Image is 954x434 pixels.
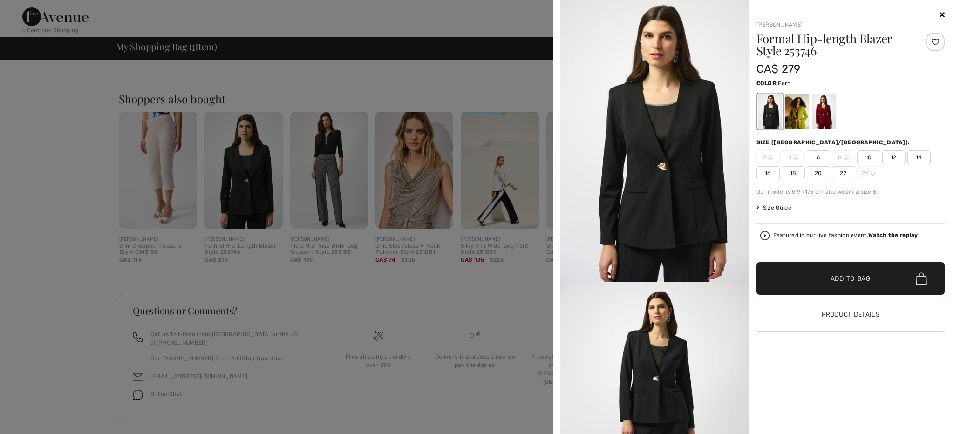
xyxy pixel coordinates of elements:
[784,94,809,129] div: Fern
[756,150,780,164] span: 2
[811,94,836,129] div: Merlot
[907,150,931,164] span: 14
[916,272,927,285] img: Bag.svg
[756,21,803,28] a: [PERSON_NAME]
[807,150,830,164] span: 6
[857,166,880,180] span: 24
[831,274,871,284] span: Add to Bag
[868,232,918,238] strong: Watch the replay
[871,171,875,176] img: ring-m.svg
[760,231,770,240] img: Watch the replay
[857,150,880,164] span: 10
[832,150,855,164] span: 8
[756,203,791,212] span: Size Guide
[22,7,41,15] span: Chat
[844,155,849,160] img: ring-m.svg
[756,62,801,75] span: CA$ 279
[756,166,780,180] span: 16
[756,262,945,295] button: Add to Bag
[807,166,830,180] span: 20
[756,138,912,147] div: Size ([GEOGRAPHIC_DATA]/[GEOGRAPHIC_DATA]):
[757,94,782,129] div: Black
[756,80,778,87] span: Color:
[768,155,773,160] img: ring-m.svg
[782,166,805,180] span: 18
[756,188,945,196] div: Our model is 5'9"/175 cm and wears a size 6.
[882,150,906,164] span: 12
[756,33,913,57] h1: Formal Hip-length Blazer Style 253746
[756,298,945,331] button: Product Details
[793,155,798,160] img: ring-m.svg
[778,80,790,87] span: Fern
[782,150,805,164] span: 4
[773,232,918,238] div: Featured in our live fashion event.
[832,166,855,180] span: 22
